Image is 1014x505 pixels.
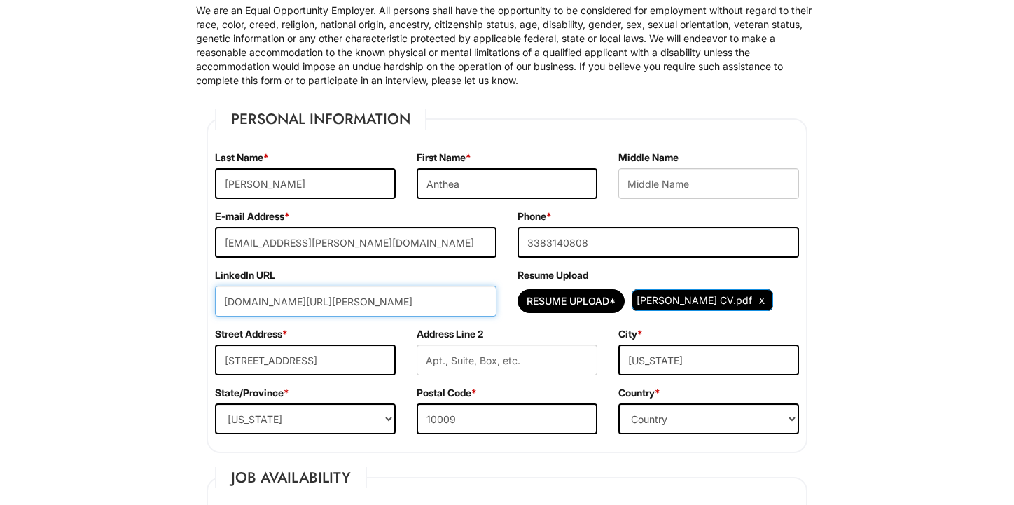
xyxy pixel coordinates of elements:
label: State/Province [215,386,289,400]
label: Phone [518,209,552,223]
input: City [618,345,799,375]
label: First Name [417,151,471,165]
label: Street Address [215,327,288,341]
label: Last Name [215,151,269,165]
input: First Name [417,168,597,199]
legend: Job Availability [215,467,367,488]
label: Country [618,386,660,400]
input: Street Address [215,345,396,375]
input: Apt., Suite, Box, etc. [417,345,597,375]
input: Last Name [215,168,396,199]
label: Postal Code [417,386,477,400]
label: E-mail Address [215,209,290,223]
label: Resume Upload [518,268,588,282]
input: LinkedIn URL [215,286,496,317]
select: Country [618,403,799,434]
legend: Personal Information [215,109,426,130]
a: Clear Uploaded File [756,291,768,310]
span: [PERSON_NAME] CV.pdf [637,294,752,306]
label: LinkedIn URL [215,268,275,282]
label: City [618,327,643,341]
input: Postal Code [417,403,597,434]
button: Resume Upload*Resume Upload* [518,289,625,313]
input: Middle Name [618,168,799,199]
label: Address Line 2 [417,327,483,341]
select: State/Province [215,403,396,434]
p: We are an Equal Opportunity Employer. All persons shall have the opportunity to be considered for... [196,4,818,88]
input: Phone [518,227,799,258]
input: E-mail Address [215,227,496,258]
label: Middle Name [618,151,679,165]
